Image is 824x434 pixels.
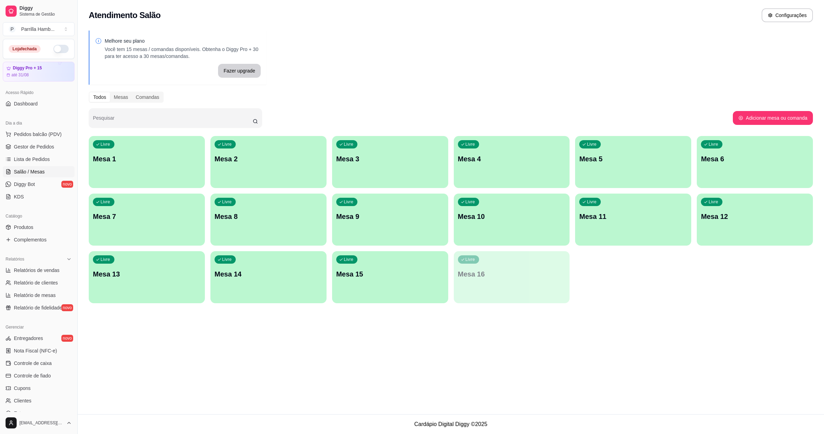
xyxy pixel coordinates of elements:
button: LivreMesa 2 [210,136,327,188]
a: Salão / Mesas [3,166,75,177]
p: Livre [101,257,110,262]
a: Diggy Botnovo [3,179,75,190]
span: Relatório de mesas [14,292,56,299]
p: Mesa 13 [93,269,201,279]
footer: Cardápio Digital Diggy © 2025 [78,414,824,434]
p: Livre [466,142,475,147]
p: Mesa 4 [458,154,566,164]
a: Diggy Pro + 15até 31/08 [3,62,75,82]
p: Livre [466,199,475,205]
button: LivreMesa 7 [89,194,205,246]
article: até 31/08 [11,72,29,78]
button: LivreMesa 6 [697,136,813,188]
span: Nota Fiscal (NFC-e) [14,347,57,354]
span: Relatórios de vendas [14,267,60,274]
span: Complementos [14,236,46,243]
span: Lista de Pedidos [14,156,50,163]
span: [EMAIL_ADDRESS][DOMAIN_NAME] [19,420,63,426]
button: LivreMesa 12 [697,194,813,246]
p: Mesa 3 [336,154,444,164]
p: Mesa 14 [215,269,322,279]
p: Mesa 15 [336,269,444,279]
p: Livre [101,142,110,147]
span: Entregadores [14,335,43,342]
span: Clientes [14,397,32,404]
div: Parrilla Hamb ... [21,26,54,33]
button: LivreMesa 11 [575,194,691,246]
button: LivreMesa 9 [332,194,448,246]
button: Adicionar mesa ou comanda [733,111,813,125]
p: Mesa 10 [458,212,566,221]
a: KDS [3,191,75,202]
button: LivreMesa 14 [210,251,327,303]
a: Estoque [3,408,75,419]
article: Diggy Pro + 15 [13,66,42,71]
p: Livre [222,257,232,262]
span: Relatórios [6,256,24,262]
span: Estoque [14,410,32,417]
div: Todos [89,92,110,102]
span: Salão / Mesas [14,168,45,175]
input: Pesquisar [93,117,253,124]
div: Mesas [110,92,132,102]
p: Melhore seu plano [105,37,261,44]
button: LivreMesa 10 [454,194,570,246]
span: Sistema de Gestão [19,11,72,17]
div: Catálogo [3,211,75,222]
span: Pedidos balcão (PDV) [14,131,62,138]
p: Livre [344,199,354,205]
button: Alterar Status [53,45,69,53]
p: Livre [466,257,475,262]
div: Comandas [132,92,163,102]
button: Configurações [762,8,813,22]
p: Livre [709,199,718,205]
span: Controle de caixa [14,360,52,367]
span: Controle de fiado [14,372,51,379]
a: Relatório de mesas [3,290,75,301]
span: P [9,26,16,33]
p: Livre [222,199,232,205]
p: Livre [344,257,354,262]
a: Relatório de clientes [3,277,75,288]
button: Select a team [3,22,75,36]
p: Mesa 16 [458,269,566,279]
button: LivreMesa 16 [454,251,570,303]
a: Gestor de Pedidos [3,141,75,152]
p: Mesa 7 [93,212,201,221]
span: Diggy Bot [14,181,35,188]
button: [EMAIL_ADDRESS][DOMAIN_NAME] [3,415,75,431]
button: LivreMesa 1 [89,136,205,188]
button: LivreMesa 4 [454,136,570,188]
a: Relatório de fidelidadenovo [3,302,75,313]
div: Acesso Rápido [3,87,75,98]
p: Livre [587,142,597,147]
button: Fazer upgrade [218,64,261,78]
button: LivreMesa 8 [210,194,327,246]
div: Loja fechada [9,45,41,53]
button: LivreMesa 13 [89,251,205,303]
p: Livre [344,142,354,147]
span: Relatório de fidelidade [14,304,62,311]
span: Diggy [19,5,72,11]
button: LivreMesa 5 [575,136,691,188]
p: Você tem 15 mesas / comandas disponíveis. Obtenha o Diggy Pro + 30 para ter acesso a 30 mesas/com... [105,46,261,60]
a: Cupons [3,383,75,394]
h2: Atendimento Salão [89,10,161,21]
span: KDS [14,193,24,200]
p: Mesa 5 [579,154,687,164]
span: Gestor de Pedidos [14,143,54,150]
span: Produtos [14,224,33,231]
p: Mesa 6 [701,154,809,164]
p: Mesa 8 [215,212,322,221]
a: DiggySistema de Gestão [3,3,75,19]
span: Relatório de clientes [14,279,58,286]
a: Clientes [3,395,75,406]
a: Nota Fiscal (NFC-e) [3,345,75,356]
a: Entregadoresnovo [3,333,75,344]
p: Livre [101,199,110,205]
button: LivreMesa 15 [332,251,448,303]
a: Relatórios de vendas [3,265,75,276]
button: Pedidos balcão (PDV) [3,129,75,140]
p: Livre [709,142,718,147]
